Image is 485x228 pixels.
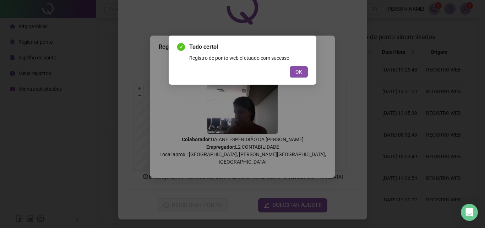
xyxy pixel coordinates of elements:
div: Open Intercom Messenger [461,204,478,221]
span: check-circle [177,43,185,51]
span: Tudo certo! [189,43,308,51]
span: OK [295,68,302,76]
button: OK [290,66,308,78]
div: Registro de ponto web efetuado com sucesso. [189,54,308,62]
